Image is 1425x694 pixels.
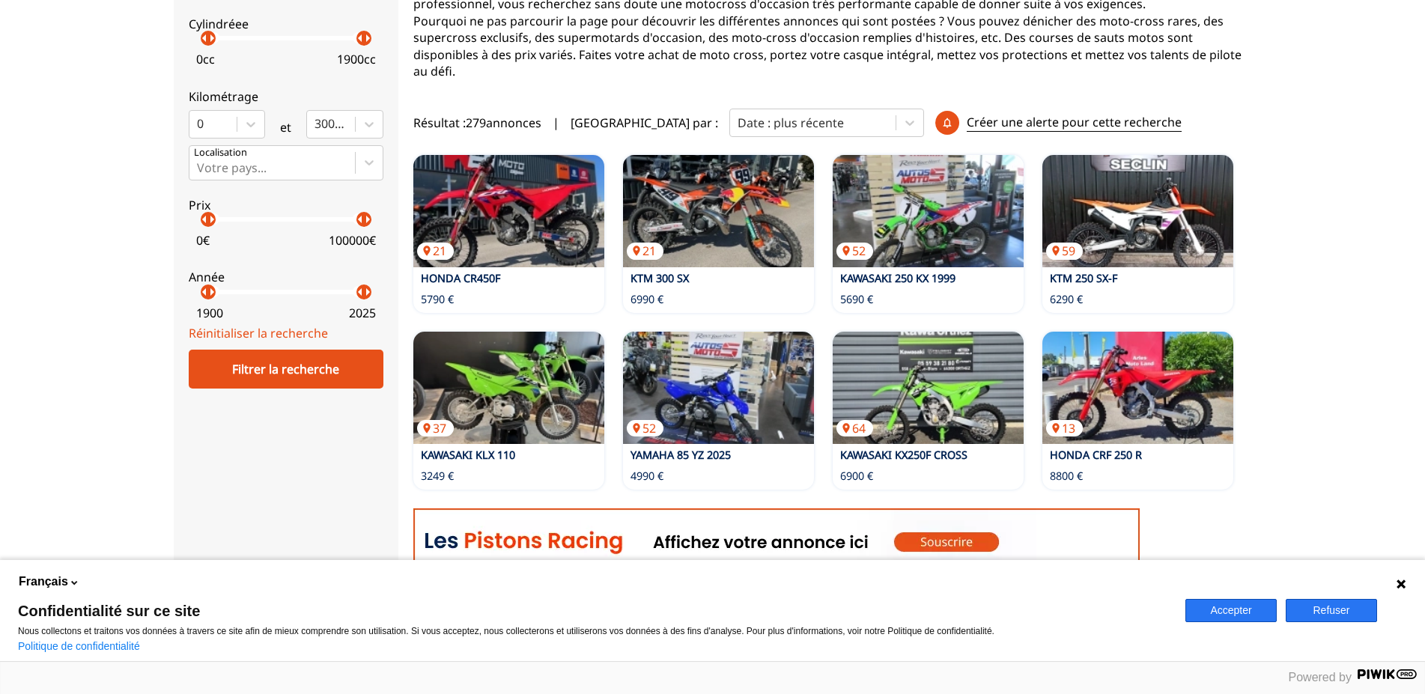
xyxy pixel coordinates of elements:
[351,210,369,228] p: arrow_left
[196,232,210,249] p: 0 €
[189,350,383,389] div: Filtrer la recherche
[833,332,1024,444] a: KAWASAKI KX250F CROSS64
[195,283,213,301] p: arrow_left
[197,117,200,130] input: 0
[1046,243,1083,259] p: 59
[189,269,383,285] p: Année
[1042,155,1233,267] a: KTM 250 SX-F59
[413,332,604,444] a: KAWASAKI KLX 11037
[833,332,1024,444] img: KAWASAKI KX250F CROSS
[623,332,814,444] a: YAMAHA 85 YZ 202552
[413,155,604,267] a: HONDA CR450F21
[840,271,955,285] a: KAWASAKI 250 KX 1999
[1042,155,1233,267] img: KTM 250 SX-F
[189,197,383,213] p: Prix
[833,155,1024,267] a: KAWASAKI 250 KX 199952
[836,420,873,436] p: 64
[189,16,383,32] p: Cylindréee
[967,114,1182,131] p: Créer une alerte pour cette recherche
[1286,599,1377,622] button: Refuser
[315,117,317,130] input: 300000
[1050,448,1142,462] a: HONDA CRF 250 R
[19,573,68,590] span: Français
[18,626,1167,636] p: Nous collectons et traitons vos données à travers ce site afin de mieux comprendre son utilisatio...
[631,271,689,285] a: KTM 300 SX
[553,115,559,131] span: |
[195,29,213,47] p: arrow_left
[417,243,454,259] p: 21
[631,292,663,307] p: 6990 €
[623,332,814,444] img: YAMAHA 85 YZ 2025
[359,210,377,228] p: arrow_right
[1185,599,1277,622] button: Accepter
[1050,469,1083,484] p: 8800 €
[280,119,291,136] p: et
[623,155,814,267] a: KTM 300 SX21
[840,292,873,307] p: 5690 €
[359,29,377,47] p: arrow_right
[836,243,873,259] p: 52
[623,155,814,267] img: KTM 300 SX
[421,469,454,484] p: 3249 €
[1042,332,1233,444] img: HONDA CRF 250 R
[351,29,369,47] p: arrow_left
[421,292,454,307] p: 5790 €
[1289,671,1352,684] span: Powered by
[195,210,213,228] p: arrow_left
[351,283,369,301] p: arrow_left
[413,155,604,267] img: HONDA CR450F
[627,420,663,436] p: 52
[203,283,221,301] p: arrow_right
[421,448,515,462] a: KAWASAKI KLX 110
[1042,332,1233,444] a: HONDA CRF 250 R13
[194,146,247,159] p: Localisation
[417,420,454,436] p: 37
[1050,271,1117,285] a: KTM 250 SX-F
[18,603,1167,618] span: Confidentialité sur ce site
[421,271,500,285] a: HONDA CR450F
[203,210,221,228] p: arrow_right
[197,161,200,174] input: Votre pays...
[359,283,377,301] p: arrow_right
[1046,420,1083,436] p: 13
[631,448,731,462] a: YAMAHA 85 YZ 2025
[18,640,140,652] a: Politique de confidentialité
[329,232,376,249] p: 100000 €
[627,243,663,259] p: 21
[840,448,967,462] a: KAWASAKI KX250F CROSS
[631,469,663,484] p: 4990 €
[840,469,873,484] p: 6900 €
[196,305,223,321] p: 1900
[189,325,328,341] a: Réinitialiser la recherche
[571,115,718,131] p: [GEOGRAPHIC_DATA] par :
[413,115,541,131] span: Résultat : 279 annonces
[413,332,604,444] img: KAWASAKI KLX 110
[196,51,215,67] p: 0 cc
[189,88,383,105] p: Kilométrage
[337,51,376,67] p: 1900 cc
[203,29,221,47] p: arrow_right
[833,155,1024,267] img: KAWASAKI 250 KX 1999
[1050,292,1083,307] p: 6290 €
[349,305,376,321] p: 2025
